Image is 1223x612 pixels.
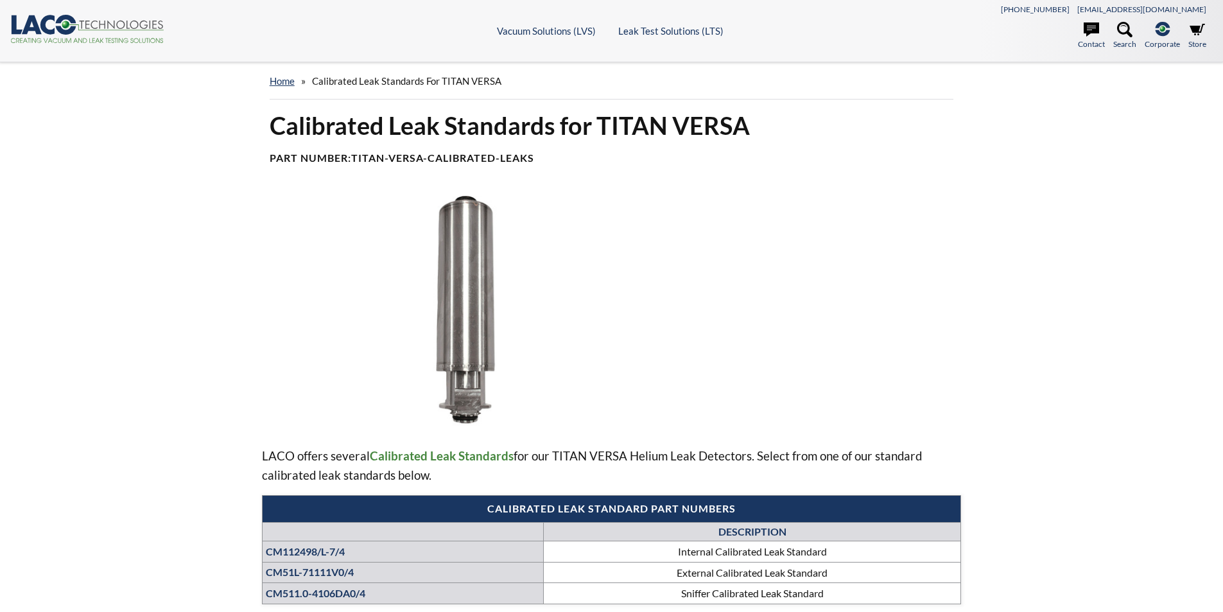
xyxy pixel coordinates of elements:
[497,25,596,37] a: Vacuum Solutions (LVS)
[351,152,534,164] b: TITAN-VERSA-Calibrated-Leaks
[262,541,544,563] th: CM112498/L-7/4
[270,152,954,165] h4: Part Number:
[1077,4,1206,14] a: [EMAIL_ADDRESS][DOMAIN_NAME]
[270,63,954,100] div: »
[262,196,672,426] img: TITAN VERSA Leak Standard
[270,75,295,87] a: home
[270,110,954,141] h1: Calibrated Leak Standards for TITAN VERSA
[312,75,501,87] span: Calibrated Leak Standards for TITAN VERSA
[544,541,961,563] td: Internal Calibrated Leak Standard
[544,583,961,604] td: Sniffer Calibrated Leak Standard
[1188,22,1206,50] a: Store
[1078,22,1105,50] a: Contact
[544,562,961,583] td: External Calibrated Leak Standard
[1113,22,1136,50] a: Search
[262,583,544,604] th: CM511.0-4106DA0/4
[262,562,544,583] th: CM51L-71111V0/4
[269,502,955,516] h4: Calibrated Leak Standard Part Numbers
[262,446,962,485] p: LACO offers several for our TITAN VERSA Helium Leak Detectors. Select from one of our standard ca...
[1145,38,1180,50] span: Corporate
[618,25,724,37] a: Leak Test Solutions (LTS)
[1001,4,1070,14] a: [PHONE_NUMBER]
[370,448,514,463] span: Calibrated Leak Standards
[544,522,961,541] th: DESCRIPTION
